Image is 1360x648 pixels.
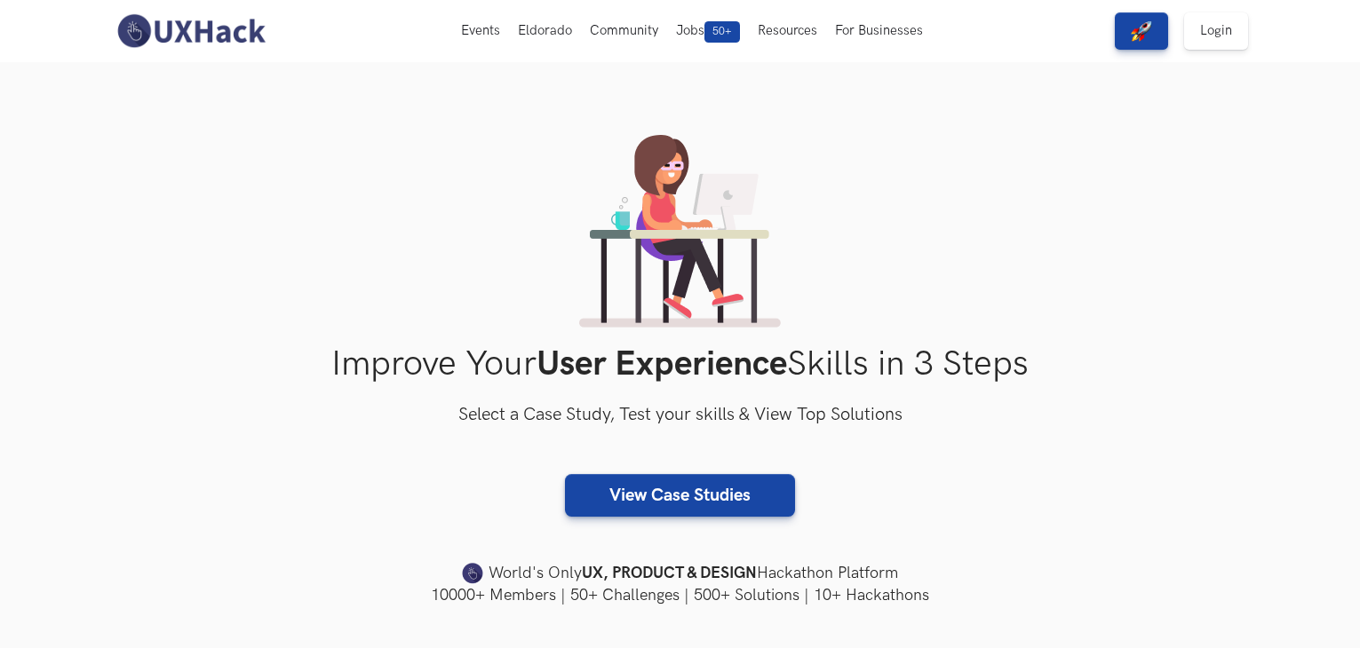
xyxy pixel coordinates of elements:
span: 50+ [704,21,740,43]
img: rocket [1131,20,1152,42]
img: uxhack-favicon-image.png [462,562,483,585]
a: Login [1184,12,1248,50]
a: View Case Studies [565,474,795,517]
img: lady working on laptop [579,135,781,328]
img: UXHack-logo.png [112,12,270,50]
h1: Improve Your Skills in 3 Steps [112,344,1249,385]
strong: UX, PRODUCT & DESIGN [582,561,757,586]
h4: 10000+ Members | 50+ Challenges | 500+ Solutions | 10+ Hackathons [112,584,1249,606]
h4: World's Only Hackathon Platform [112,561,1249,586]
strong: User Experience [537,344,787,385]
h3: Select a Case Study, Test your skills & View Top Solutions [112,401,1249,430]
